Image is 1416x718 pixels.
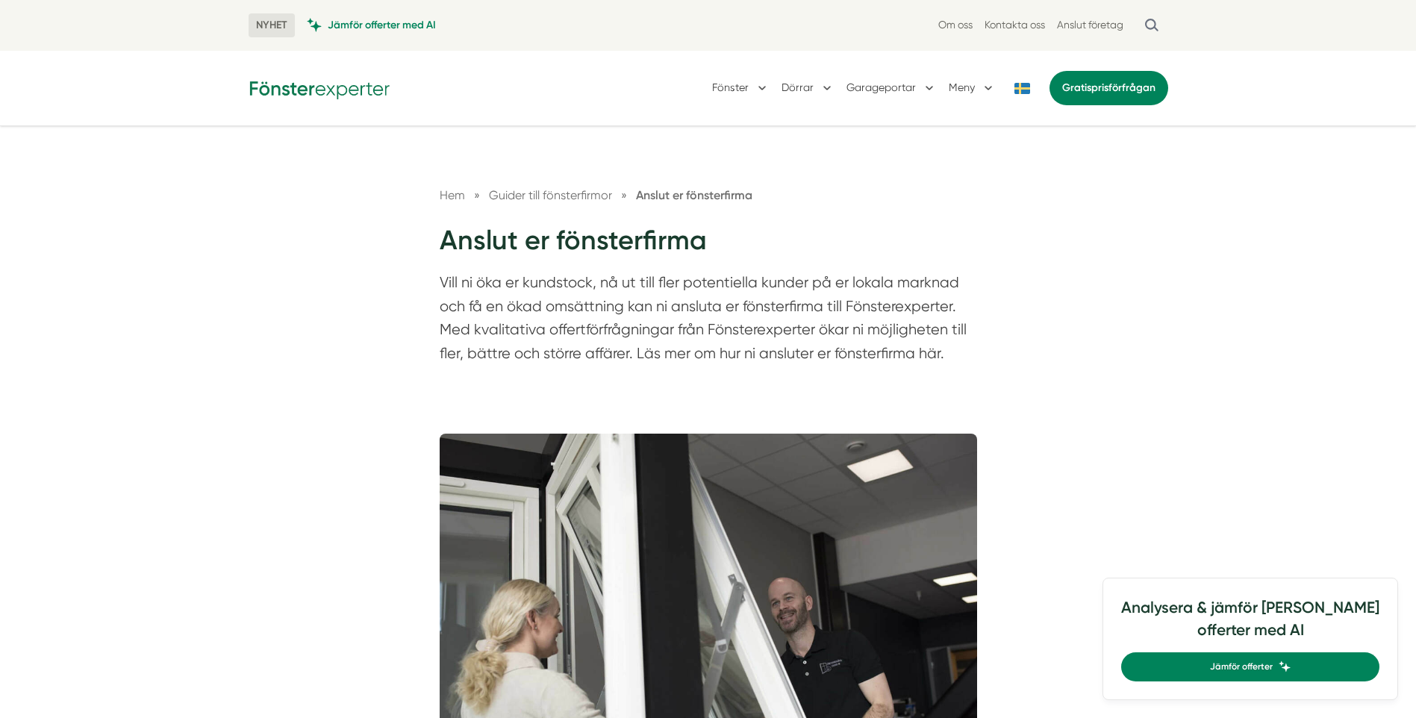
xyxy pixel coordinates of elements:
a: Anslut företag [1057,18,1123,32]
span: » [474,186,480,205]
span: Jämför offerter [1210,660,1273,674]
nav: Breadcrumb [440,186,977,205]
img: Fönsterexperter Logotyp [249,76,390,99]
a: Om oss [938,18,973,32]
button: Fönster [712,69,770,107]
span: Guider till fönsterfirmor [489,188,612,202]
button: Dörrar [782,69,835,107]
p: Vill ni öka er kundstock, nå ut till fler potentiella kunder på er lokala marknad och få en ökad ... [440,271,977,372]
a: Hem [440,188,465,202]
a: Jämför offerter [1121,652,1379,681]
a: Kontakta oss [985,18,1045,32]
h1: Anslut er fönsterfirma [440,222,977,271]
a: Guider till fönsterfirmor [489,188,615,202]
a: Jämför offerter med AI [307,18,436,32]
span: » [621,186,627,205]
button: Garageportar [846,69,937,107]
h4: Analysera & jämför [PERSON_NAME] offerter med AI [1121,596,1379,652]
span: NYHET [249,13,295,37]
button: Meny [949,69,996,107]
span: Gratis [1062,81,1091,94]
a: Gratisprisförfrågan [1049,71,1168,105]
a: Anslut er fönsterfirma [636,188,752,202]
span: Jämför offerter med AI [328,18,436,32]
